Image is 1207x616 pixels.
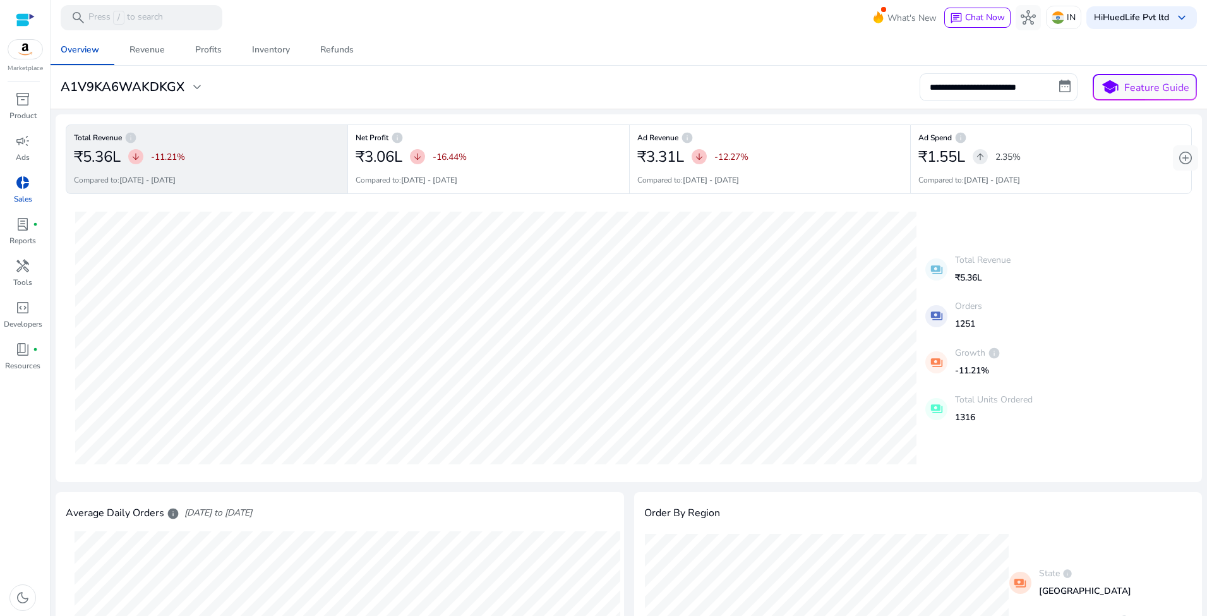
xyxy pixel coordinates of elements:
[15,590,30,605] span: dark_mode
[15,342,30,357] span: book_4
[15,217,30,232] span: lab_profile
[356,174,457,186] p: Compared to:
[195,45,222,54] div: Profits
[15,92,30,107] span: inventory_2
[61,45,99,54] div: Overview
[151,150,185,164] p: -11.21%
[15,175,30,190] span: donut_small
[167,507,179,520] span: info
[88,11,163,25] p: Press to search
[74,136,340,139] h6: Total Revenue
[15,300,30,315] span: code_blocks
[955,393,1033,406] p: Total Units Ordered
[954,131,967,144] span: info
[33,347,38,352] span: fiber_manual_record
[955,299,982,313] p: Orders
[637,136,903,139] h6: Ad Revenue
[13,277,32,288] p: Tools
[1103,11,1169,23] b: HuedLife Pvt ltd
[252,45,290,54] div: Inventory
[955,346,1000,359] p: Growth
[401,175,457,185] b: [DATE] - [DATE]
[131,152,141,162] span: arrow_downward
[1094,13,1169,22] p: Hi
[15,133,30,148] span: campaign
[1062,569,1072,579] span: info
[918,136,1184,139] h6: Ad Spend
[925,305,947,327] mat-icon: payments
[1124,80,1189,95] p: Feature Guide
[950,12,963,25] span: chat
[1178,150,1193,166] span: add_circle
[683,175,739,185] b: [DATE] - [DATE]
[964,175,1020,185] b: [DATE] - [DATE]
[681,131,694,144] span: info
[119,175,176,185] b: [DATE] - [DATE]
[184,507,252,519] span: [DATE] to [DATE]
[5,360,40,371] p: Resources
[9,110,37,121] p: Product
[955,253,1011,267] p: Total Revenue
[356,136,622,139] h6: Net Profit
[1173,145,1198,171] button: add_circle
[925,351,947,373] mat-icon: payments
[644,507,720,519] h4: Order By Region
[33,222,38,227] span: fiber_manual_record
[14,193,32,205] p: Sales
[637,174,739,186] p: Compared to:
[412,152,423,162] span: arrow_downward
[189,80,205,95] span: expand_more
[887,7,937,29] span: What's New
[975,152,985,162] span: arrow_upward
[8,64,43,73] p: Marketplace
[391,131,404,144] span: info
[965,11,1005,23] span: Chat Now
[714,150,748,164] p: -12.27%
[433,150,467,164] p: -16.44%
[71,10,86,25] span: search
[15,258,30,274] span: handyman
[1009,572,1031,594] mat-icon: payments
[61,80,184,95] h3: A1V9KA6WAKDKGX
[124,131,137,144] span: info
[4,318,42,330] p: Developers
[694,152,704,162] span: arrow_downward
[1101,78,1119,97] span: school
[925,398,947,420] mat-icon: payments
[955,364,1000,377] p: -11.21%
[988,347,1000,359] span: info
[918,174,1020,186] p: Compared to:
[74,174,176,186] p: Compared to:
[8,40,42,59] img: amazon.svg
[16,152,30,163] p: Ads
[1016,5,1041,30] button: hub
[944,8,1011,28] button: chatChat Now
[1174,10,1189,25] span: keyboard_arrow_down
[356,148,402,166] h2: ₹3.06L
[74,148,121,166] h2: ₹5.36L
[129,45,165,54] div: Revenue
[66,507,179,520] h4: Average Daily Orders
[9,235,36,246] p: Reports
[1067,6,1076,28] p: IN
[955,411,1033,424] p: 1316
[1039,584,1131,598] p: [GEOGRAPHIC_DATA]
[1093,74,1197,100] button: schoolFeature Guide
[1039,567,1131,580] p: State
[1021,10,1036,25] span: hub
[637,148,684,166] h2: ₹3.31L
[1052,11,1064,24] img: in.svg
[925,258,947,281] mat-icon: payments
[320,45,354,54] div: Refunds
[995,150,1021,164] p: 2.35%
[955,271,1011,284] p: ₹5.36L
[113,11,124,25] span: /
[918,148,965,166] h2: ₹1.55L
[955,317,982,330] p: 1251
